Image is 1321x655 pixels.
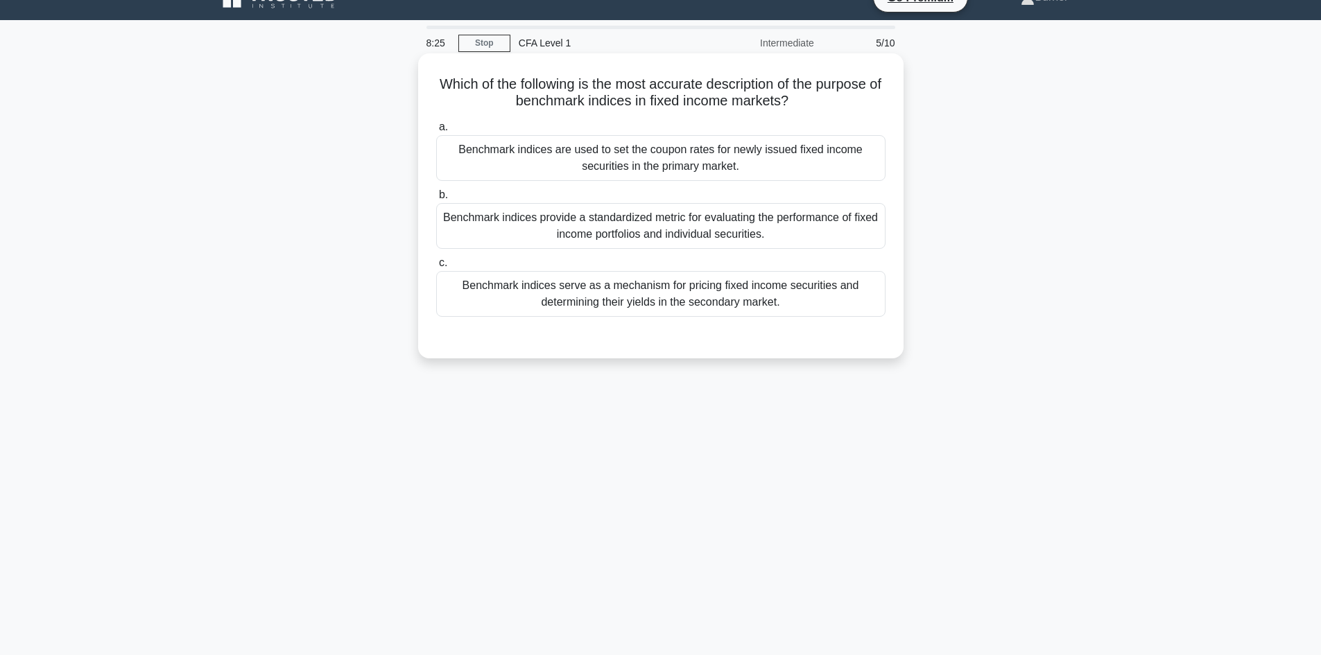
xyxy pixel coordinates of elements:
[439,256,447,268] span: c.
[701,29,822,57] div: Intermediate
[510,29,701,57] div: CFA Level 1
[418,29,458,57] div: 8:25
[435,76,887,110] h5: Which of the following is the most accurate description of the purpose of benchmark indices in fi...
[436,135,886,181] div: Benchmark indices are used to set the coupon rates for newly issued fixed income securities in th...
[436,203,886,249] div: Benchmark indices provide a standardized metric for evaluating the performance of fixed income po...
[436,271,886,317] div: Benchmark indices serve as a mechanism for pricing fixed income securities and determining their ...
[822,29,904,57] div: 5/10
[458,35,510,52] a: Stop
[439,121,448,132] span: a.
[439,189,448,200] span: b.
